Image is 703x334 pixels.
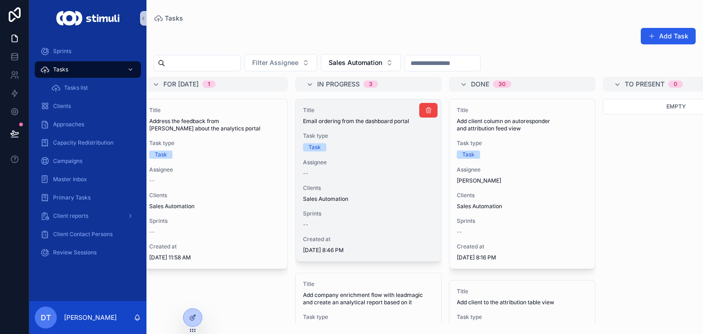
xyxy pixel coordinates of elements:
[53,139,114,146] span: Capacity Redistribution
[303,170,308,177] span: --
[457,299,588,306] span: Add client to the attribution table view
[53,66,68,73] span: Tasks
[35,153,141,169] a: Campaigns
[321,54,401,71] button: Select Button
[35,244,141,261] a: Review Sessions
[149,243,280,250] span: Created at
[303,291,434,306] span: Add company enrichment flow with leadmagic and create an analytical report based on it
[457,166,588,173] span: Assignee
[641,28,696,44] button: Add Task
[53,249,97,256] span: Review Sessions
[457,118,588,132] span: Add client column on autoresponder and attribution feed view
[35,135,141,151] a: Capacity Redistribution
[303,184,434,192] span: Clients
[163,80,199,89] span: For [DATE]
[244,54,317,71] button: Select Button
[149,166,280,173] span: Assignee
[303,210,434,217] span: Sprints
[498,81,506,88] div: 30
[149,192,280,199] span: Clients
[303,236,434,243] span: Created at
[35,116,141,133] a: Approaches
[303,159,434,166] span: Assignee
[457,228,462,236] span: --
[149,217,280,225] span: Sprints
[35,61,141,78] a: Tasks
[462,151,475,159] div: Task
[64,84,88,92] span: Tasks list
[303,247,434,254] span: [DATE] 8:46 PM
[457,243,588,250] span: Created at
[369,81,373,88] div: 3
[295,99,442,262] a: TitleEmail ordering from the dashboard portalTask typeTaskAssignee--ClientsSales AutomationSprint...
[149,118,280,132] span: Address the feedback from [PERSON_NAME] about the analytics portal
[29,37,146,273] div: scrollable content
[149,254,280,261] span: [DATE] 11:58 AM
[53,102,71,110] span: Clients
[53,48,71,55] span: Sprints
[53,176,87,183] span: Master Inbox
[149,228,155,236] span: --
[303,221,308,228] span: --
[64,313,117,322] p: [PERSON_NAME]
[317,80,360,89] span: In progress
[53,157,82,165] span: Campaigns
[674,81,677,88] div: 0
[457,217,588,225] span: Sprints
[303,132,434,140] span: Task type
[35,171,141,188] a: Master Inbox
[666,103,686,110] span: Empty
[35,98,141,114] a: Clients
[35,43,141,59] a: Sprints
[449,99,595,269] a: TitleAdd client column on autoresponder and attribution feed viewTask typeTaskAssignee[PERSON_NAM...
[53,231,113,238] span: Client Contact Persons
[154,14,183,23] a: Tasks
[457,203,502,210] span: Sales Automation
[625,80,665,89] span: To present
[208,81,210,88] div: 1
[457,288,588,295] span: Title
[457,107,588,114] span: Title
[165,14,183,23] span: Tasks
[46,80,141,96] a: Tasks list
[457,254,588,261] span: [DATE] 8:16 PM
[53,121,84,128] span: Approaches
[457,177,501,184] span: [PERSON_NAME]
[149,107,280,114] span: Title
[53,212,88,220] span: Client reports
[35,208,141,224] a: Client reports
[471,80,489,89] span: Done
[155,151,167,159] div: Task
[303,118,434,125] span: Email ordering from the dashboard portal
[53,194,91,201] span: Primary Tasks
[41,312,51,323] span: DT
[252,58,298,67] span: Filter Assignee
[149,177,155,184] span: --
[329,58,382,67] span: Sales Automation
[141,99,288,269] a: TitleAddress the feedback from [PERSON_NAME] about the analytics portalTask typeTaskAssignee--Cli...
[35,189,141,206] a: Primary Tasks
[457,140,588,147] span: Task type
[457,313,588,321] span: Task type
[35,226,141,242] a: Client Contact Persons
[303,195,348,203] span: Sales Automation
[457,192,588,199] span: Clients
[308,143,321,151] div: Task
[149,140,280,147] span: Task type
[303,280,434,288] span: Title
[303,107,434,114] span: Title
[56,11,119,26] img: App logo
[149,203,195,210] span: Sales Automation
[303,313,434,321] span: Task type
